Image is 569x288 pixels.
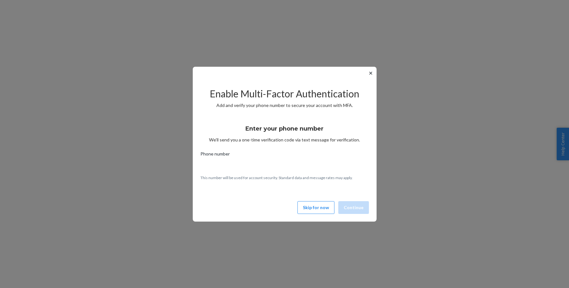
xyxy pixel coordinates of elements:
[200,88,369,99] h2: Enable Multi-Factor Authentication
[338,201,369,214] button: Continue
[200,175,369,180] p: This number will be used for account security. Standard data and message rates may apply.
[297,201,334,214] button: Skip for now
[200,151,230,160] span: Phone number
[367,69,374,77] button: ✕
[245,125,324,133] h3: Enter your phone number
[200,119,369,143] div: We’ll send you a one-time verification code via text message for verification.
[200,102,369,109] p: Add and verify your phone number to secure your account with MFA.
